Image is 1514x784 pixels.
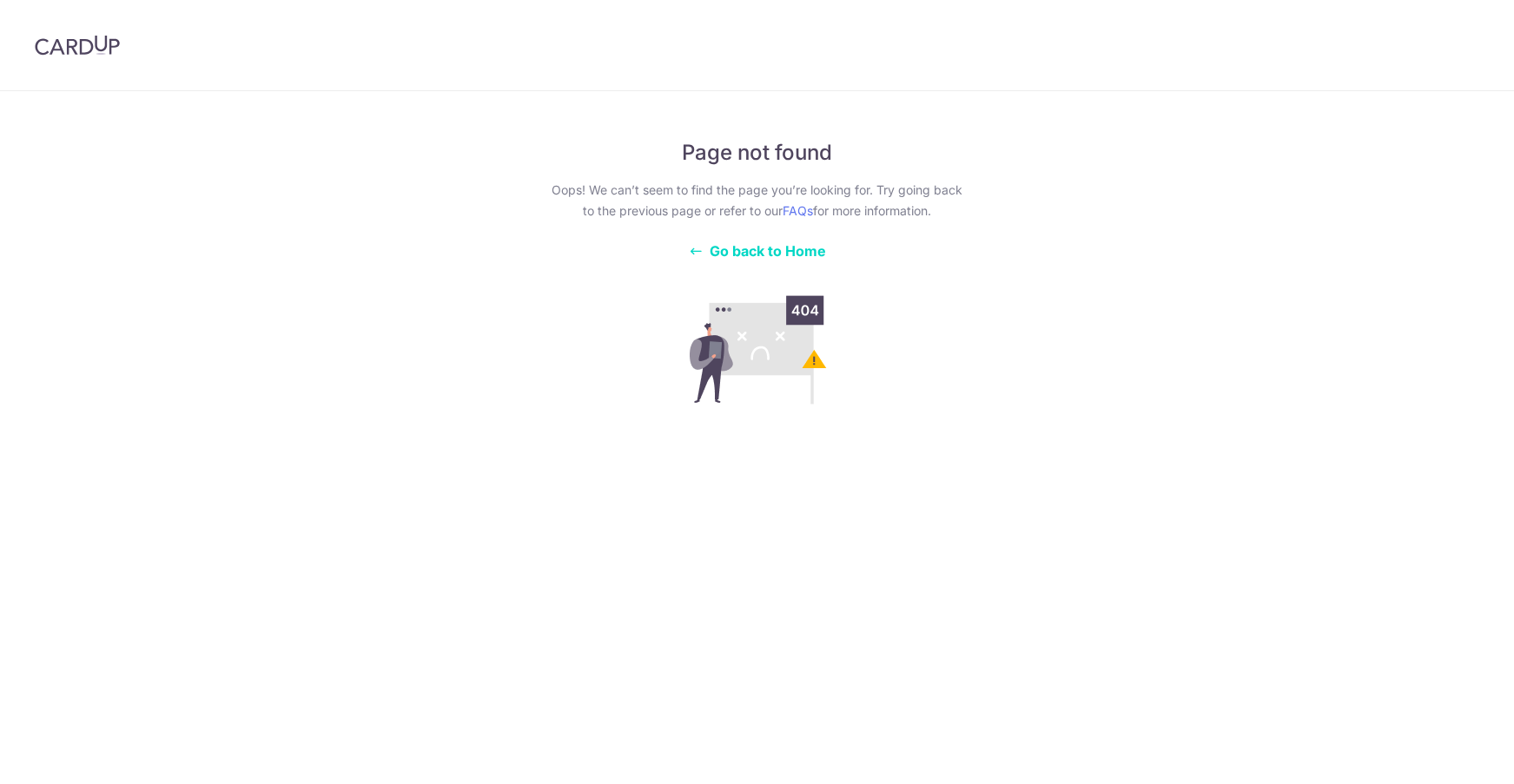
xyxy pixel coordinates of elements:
p: Oops! We can’t seem to find the page you’re looking for. Try going back to the previous page or r... [545,180,969,221]
a: FAQs [783,203,813,218]
img: CardUp [35,35,120,56]
span: Go back to Home [710,242,826,260]
h5: Page not found [545,140,969,166]
img: 404 [632,287,883,412]
a: Go back to Home [689,242,826,260]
